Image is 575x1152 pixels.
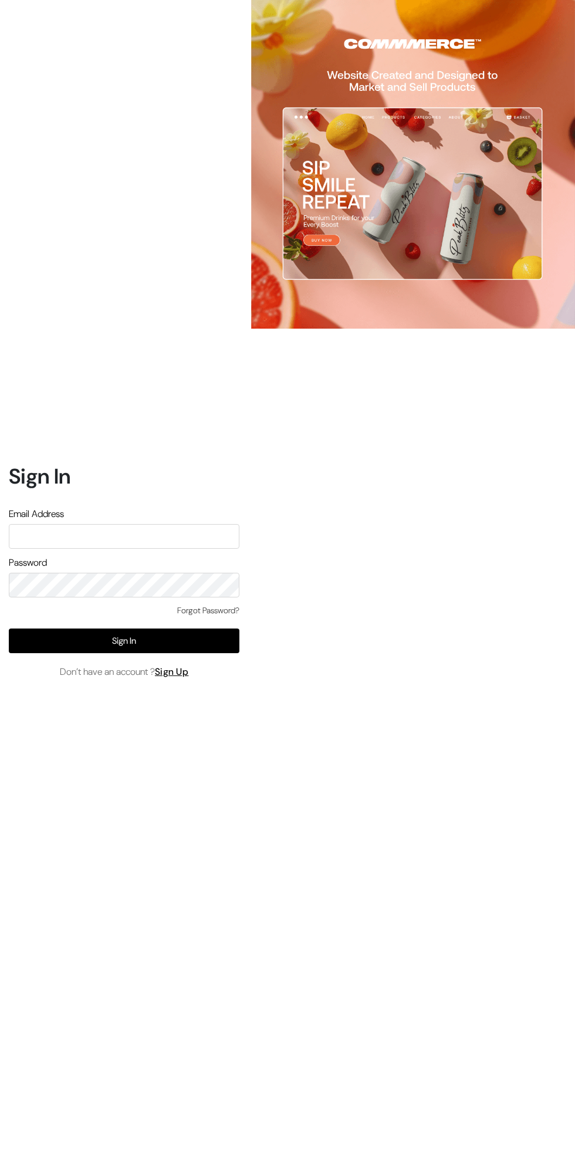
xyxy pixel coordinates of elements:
a: Forgot Password? [177,604,239,617]
span: Don’t have an account ? [60,665,189,679]
h1: Sign In [9,464,239,489]
a: Sign Up [155,665,189,678]
label: Email Address [9,507,64,521]
button: Sign In [9,629,239,653]
label: Password [9,556,47,570]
